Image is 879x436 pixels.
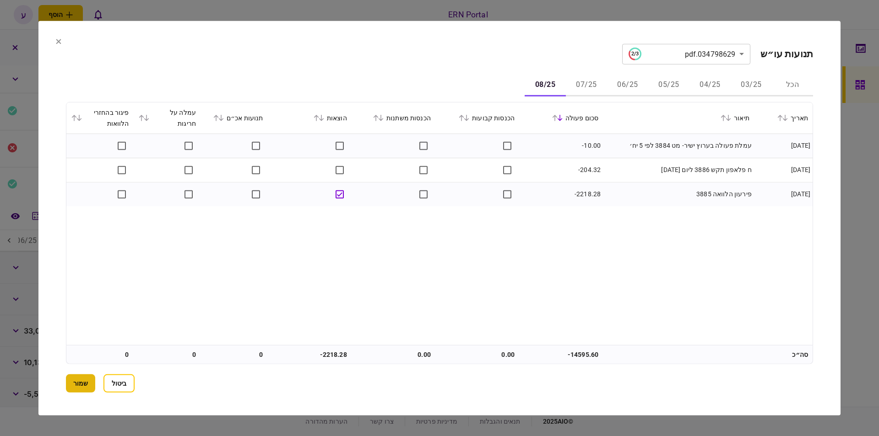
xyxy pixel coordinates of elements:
[524,112,598,123] div: סכום פעולה
[754,182,813,206] td: [DATE]
[754,158,813,182] td: [DATE]
[731,74,772,96] button: 03/25
[435,345,519,364] td: 0.00
[440,112,515,123] div: הכנסות קבועות
[66,345,134,364] td: 0
[138,107,196,129] div: עמלה על חריגות
[519,182,603,206] td: -2218.28
[760,48,813,59] h2: תנועות עו״ש
[754,345,813,364] td: סה״כ
[356,112,431,123] div: הכנסות משתנות
[66,374,95,393] button: שמור
[603,158,754,182] td: ח פלאפון תקש 3886 ליום [DATE]
[759,112,808,123] div: תאריך
[519,345,603,364] td: -14595.60
[631,51,638,57] text: 2/3
[525,74,566,96] button: 08/25
[772,74,813,96] button: הכל
[607,74,648,96] button: 06/25
[519,134,603,158] td: -10.00
[603,134,754,158] td: עמלת פעולה בערוץ ישיר- מט 3884 לפי 5 יח׳
[205,112,263,123] div: תנועות אכ״ם
[71,107,129,129] div: פיגור בהחזרי הלוואות
[268,345,352,364] td: -2218.28
[629,48,736,60] div: 034798629.pdf
[272,112,347,123] div: הוצאות
[603,182,754,206] td: פירעון הלוואה 3885
[648,74,689,96] button: 05/25
[566,74,607,96] button: 07/25
[519,158,603,182] td: -204.32
[134,345,201,364] td: 0
[689,74,731,96] button: 04/25
[103,374,135,393] button: ביטול
[352,345,435,364] td: 0.00
[754,134,813,158] td: [DATE]
[201,345,268,364] td: 0
[608,112,749,123] div: תיאור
